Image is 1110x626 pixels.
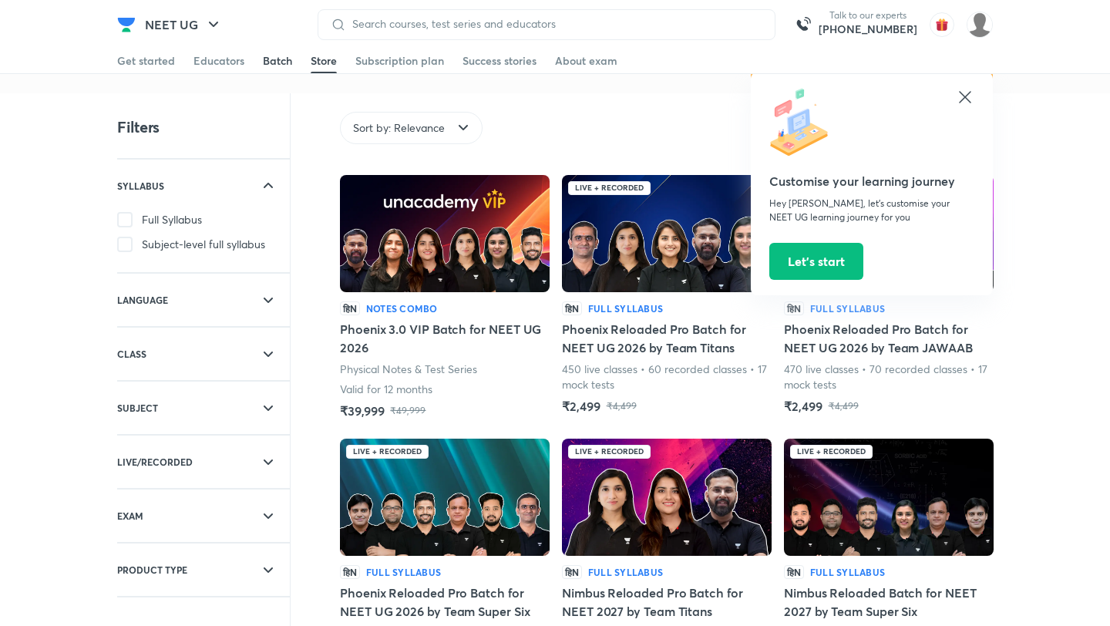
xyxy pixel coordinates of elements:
span: Full Syllabus [142,212,202,227]
p: 450 live classes • 60 recorded classes • 17 mock tests [562,362,772,392]
h6: Full Syllabus [588,565,663,579]
h5: Phoenix 3.0 VIP Batch for NEET UG 2026 [340,320,550,357]
a: Get started [117,49,175,73]
h6: SUBJECT [117,400,158,416]
h5: Customise your learning journey [769,172,974,190]
h5: Phoenix Reloaded Pro Batch for NEET UG 2026 by Team JAWAAB [784,320,994,357]
span: Subject-level full syllabus [142,237,265,252]
h5: ₹2,499 [784,397,822,416]
h6: Full Syllabus [588,301,663,315]
div: Educators [193,53,244,69]
img: Batch Thumbnail [562,175,772,292]
h5: ₹2,499 [562,397,600,416]
h5: Nimbus Reloaded Pro Batch for NEET 2027 by Team Titans [562,584,772,621]
img: avatar [930,12,954,37]
div: About exam [555,53,617,69]
img: icon [769,88,839,157]
div: Get started [117,53,175,69]
div: Live + Recorded [568,181,651,195]
span: Sort by: Relevance [353,120,445,136]
div: Store [311,53,337,69]
h5: ₹39,999 [340,402,384,420]
div: Subscription plan [355,53,444,69]
img: Batch Thumbnail [784,439,994,556]
input: Search courses, test series and educators [346,18,762,30]
img: Company Logo [117,15,136,34]
div: Success stories [462,53,536,69]
p: Hey [PERSON_NAME], let’s customise your NEET UG learning journey for you [769,197,974,224]
img: call-us [788,9,819,40]
p: हिN [340,301,360,315]
p: हिN [784,301,804,315]
a: Batch [263,49,292,73]
p: Valid for 12 months [340,382,432,397]
img: Batch Thumbnail [340,175,550,292]
div: Batch [263,53,292,69]
img: Batch Thumbnail [562,439,772,556]
h5: Nimbus Reloaded Batch for NEET 2027 by Team Super Six [784,584,994,621]
p: ₹4,499 [829,400,859,412]
h6: Full Syllabus [810,301,885,315]
h6: SYLLABUS [117,178,164,194]
a: Subscription plan [355,49,444,73]
h5: Phoenix Reloaded Pro Batch for NEET UG 2026 by Team Super Six [340,584,550,621]
a: Store [311,49,337,73]
h6: LIVE/RECORDED [117,454,193,469]
h6: Full Syllabus [366,565,441,579]
h4: Filters [117,117,160,137]
a: About exam [555,49,617,73]
p: हिN [562,301,582,315]
h6: EXAM [117,508,143,523]
div: Live + Recorded [568,445,651,459]
h6: Notes Combo [366,301,438,315]
img: Vishnudutt [967,12,993,38]
div: Live + Recorded [790,445,873,459]
a: [PHONE_NUMBER] [819,22,917,37]
p: हिN [784,565,804,579]
p: Talk to our experts [819,9,917,22]
div: Live + Recorded [346,445,429,459]
h6: CLASS [117,346,146,362]
button: Let’s start [769,243,863,280]
a: Educators [193,49,244,73]
p: हिN [340,565,360,579]
a: Success stories [462,49,536,73]
img: Batch Thumbnail [340,439,550,556]
p: Physical Notes & Test Series [340,362,478,377]
h6: Full Syllabus [810,565,885,579]
p: ₹4,499 [607,400,637,412]
p: 470 live classes • 70 recorded classes • 17 mock tests [784,362,994,392]
h5: Phoenix Reloaded Pro Batch for NEET UG 2026 by Team Titans [562,320,772,357]
p: ₹49,999 [390,405,425,417]
h6: LANGUAGE [117,292,168,308]
button: NEET UG [136,9,232,40]
p: हिN [562,565,582,579]
h6: PRODUCT TYPE [117,562,187,577]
